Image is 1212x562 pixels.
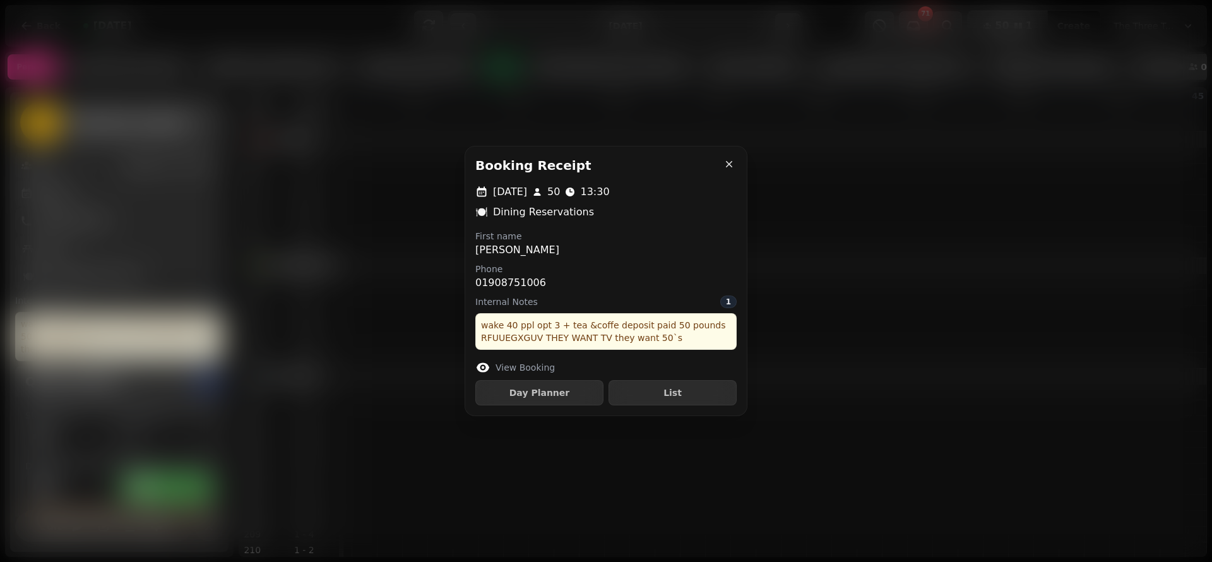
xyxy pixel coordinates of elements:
button: List [609,380,737,405]
p: 01908751006 [475,275,546,290]
p: 50 [547,184,560,200]
label: Phone [475,263,546,275]
label: View Booking [496,361,555,374]
p: [DATE] [493,184,527,200]
p: 🍽️ [475,205,488,220]
span: Internal Notes [475,296,538,308]
span: Day Planner [486,388,593,397]
p: 13:30 [580,184,609,200]
p: [PERSON_NAME] [475,242,559,258]
span: List [619,388,726,397]
button: Day Planner [475,380,603,405]
div: wake 40 ppl opt 3 + tea &coffe deposit paid 50 pounds RFUUEGXGUV THEY WANT TV they want 50`s [475,313,737,350]
div: 1 [720,296,737,308]
h2: Booking receipt [475,157,591,174]
p: Dining Reservations [493,205,594,220]
label: First name [475,230,559,242]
